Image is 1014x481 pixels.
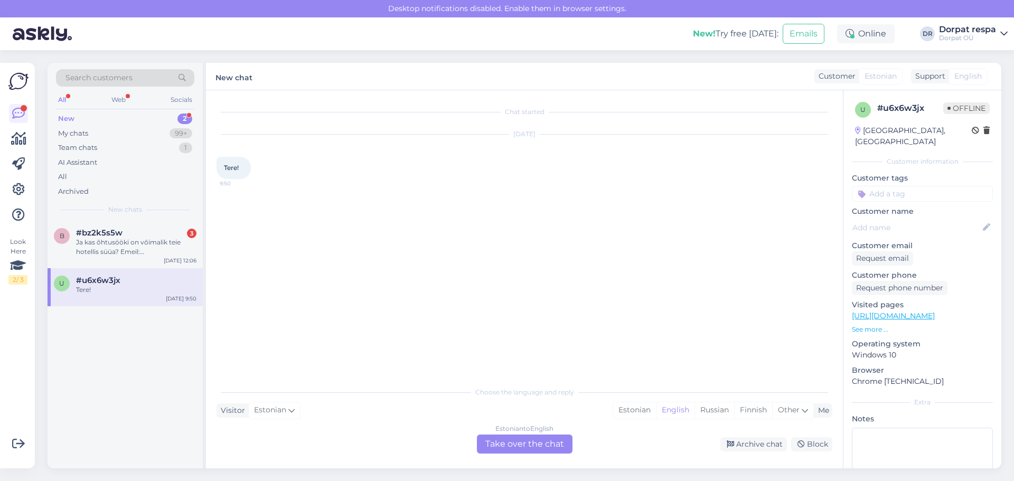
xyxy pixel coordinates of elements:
[852,365,993,376] p: Browser
[852,281,947,295] div: Request phone number
[852,376,993,387] p: Chrome [TECHNICAL_ID]
[58,114,74,124] div: New
[693,29,716,39] b: New!
[58,128,88,139] div: My chats
[76,228,123,238] span: #bz2k5s5w
[852,157,993,166] div: Customer information
[852,270,993,281] p: Customer phone
[656,402,694,418] div: English
[60,232,64,240] span: b
[852,398,993,407] div: Extra
[8,275,27,285] div: 2 / 3
[920,26,935,41] div: DR
[852,222,981,233] input: Add name
[943,102,990,114] span: Offline
[852,413,993,425] p: Notes
[860,106,866,114] span: u
[215,69,252,83] label: New chat
[837,24,895,43] div: Online
[164,257,196,265] div: [DATE] 12:06
[477,435,572,454] div: Take over the chat
[783,24,824,44] button: Emails
[814,405,829,416] div: Me
[217,405,245,416] div: Visitor
[939,25,1008,42] a: Dorpat respaDorpat OÜ
[852,186,993,202] input: Add a tag
[187,229,196,238] div: 3
[65,72,133,83] span: Search customers
[58,172,67,182] div: All
[852,338,993,350] p: Operating system
[58,157,97,168] div: AI Assistant
[852,173,993,184] p: Customer tags
[852,251,913,266] div: Request email
[852,325,993,334] p: See more ...
[911,71,945,82] div: Support
[76,276,120,285] span: #u6x6w3jx
[778,405,800,414] span: Other
[852,299,993,310] p: Visited pages
[8,71,29,91] img: Askly Logo
[939,34,996,42] div: Dorpat OÜ
[852,350,993,361] p: Windows 10
[939,25,996,34] div: Dorpat respa
[791,437,832,451] div: Block
[177,114,192,124] div: 2
[693,27,778,40] div: Try free [DATE]:
[76,285,196,295] div: Tere!
[865,71,897,82] span: Estonian
[58,143,97,153] div: Team chats
[166,295,196,303] div: [DATE] 9:50
[852,206,993,217] p: Customer name
[170,128,192,139] div: 99+
[855,125,972,147] div: [GEOGRAPHIC_DATA], [GEOGRAPHIC_DATA]
[217,388,832,397] div: Choose the language and reply
[613,402,656,418] div: Estonian
[720,437,787,451] div: Archive chat
[8,237,27,285] div: Look Here
[58,186,89,197] div: Archived
[694,402,734,418] div: Russian
[814,71,856,82] div: Customer
[734,402,772,418] div: Finnish
[56,93,68,107] div: All
[168,93,194,107] div: Socials
[852,240,993,251] p: Customer email
[254,404,286,416] span: Estonian
[877,102,943,115] div: # u6x6w3jx
[217,107,832,117] div: Chat started
[224,164,239,172] span: Tere!
[59,279,64,287] span: u
[954,71,982,82] span: English
[76,238,196,257] div: Ja kas õhtusööki on võimalik teie hotellis süüa? Emeil:[EMAIL_ADDRESS][DOMAIN_NAME]
[108,205,142,214] span: New chats
[495,424,553,433] div: Estonian to English
[179,143,192,153] div: 1
[220,180,259,187] span: 9:50
[109,93,128,107] div: Web
[217,129,832,139] div: [DATE]
[852,311,935,320] a: [URL][DOMAIN_NAME]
